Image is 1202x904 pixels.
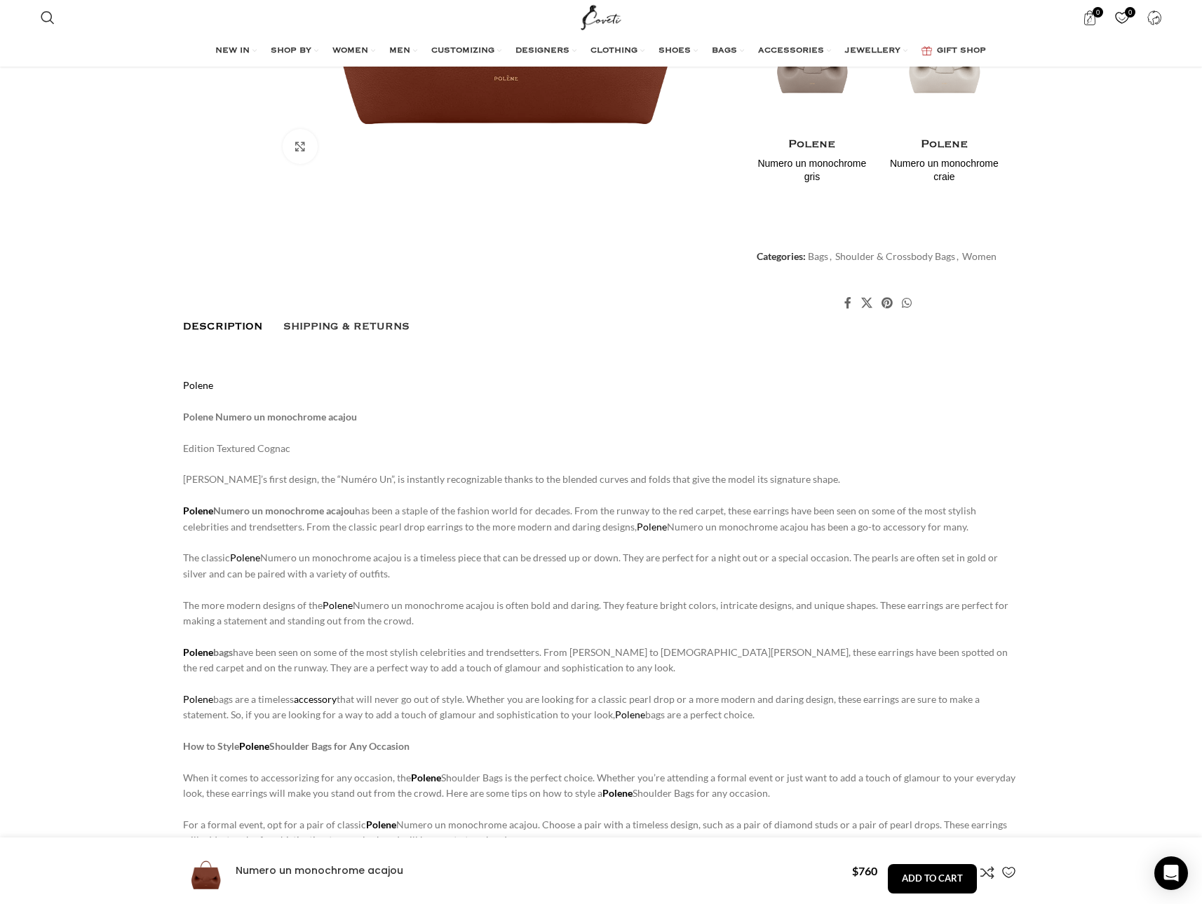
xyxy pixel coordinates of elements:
[332,37,375,65] a: WOMEN
[1093,7,1103,18] span: 0
[230,552,260,563] a: Polene
[712,37,744,65] a: BAGS
[183,321,262,332] span: Description
[183,379,213,391] a: Polene
[34,4,62,32] a: Search
[888,864,977,893] button: Add to cart
[830,249,832,264] span: ,
[845,46,900,57] span: JEWELLERY
[590,37,644,65] a: CLOTHING
[34,37,1168,65] div: Main navigation
[794,189,830,201] span: $760.00
[215,46,250,57] span: NEW IN
[835,250,955,262] a: Shoulder & Crossbody Bags
[1107,4,1136,32] a: 0
[757,157,868,184] h4: Numero un monochrome gris
[283,321,410,332] span: Shipping & Returns
[515,46,569,57] span: DESIGNERS
[877,293,897,314] a: Pinterest social link
[183,411,357,423] strong: Polene Numero un monochrome acajou
[602,787,633,799] a: Polene
[590,46,637,57] span: CLOTHING
[889,136,1000,153] h4: Polene
[1107,4,1136,32] div: My Wishlist
[937,46,986,57] span: GIFT SHOP
[852,864,858,877] span: $
[926,189,962,201] span: $760.00
[578,11,625,22] a: Site logo
[757,132,868,204] a: Polene Numero un monochrome gris $760.00
[389,46,410,57] span: MEN
[757,136,868,153] h4: Polene
[389,37,417,65] a: MEN
[236,864,842,878] h4: Numero un monochrome acajou
[898,293,917,314] a: WhatsApp social link
[431,37,501,65] a: CUSTOMIZING
[183,505,213,516] a: Polene
[515,37,576,65] a: DESIGNERS
[294,693,337,705] a: accessory
[183,693,213,705] a: Polene
[758,37,831,65] a: ACCESSORIES
[712,46,737,57] span: BAGS
[183,740,410,752] strong: How to Style Shoulder Bags for Any Occasion
[757,250,806,262] span: Categories:
[411,772,441,783] a: Polene
[1154,856,1188,890] div: Open Intercom Messenger
[271,37,318,65] a: SHOP BY
[856,293,877,314] a: X social link
[808,250,828,262] a: Bags
[637,521,667,533] a: Polene
[1075,4,1104,32] a: 0
[183,646,213,658] a: Polene
[889,132,1000,204] a: Polene Numero un monochrome craie $760.00
[921,46,932,55] img: GiftBag
[215,37,257,65] a: NEW IN
[659,37,698,65] a: SHOES
[366,819,396,830] a: Polene
[183,848,229,893] img: Polene
[921,37,986,65] a: GIFT SHOP
[239,740,269,752] a: Polene
[840,293,856,314] a: Facebook social link
[852,864,877,877] bdi: 760
[271,46,311,57] span: SHOP BY
[758,46,824,57] span: ACCESSORIES
[845,37,907,65] a: JEWELLERY
[659,46,691,57] span: SHOES
[615,708,645,720] a: Polene
[889,157,1000,184] h4: Numero un monochrome craie
[332,46,368,57] span: WOMEN
[957,249,959,264] span: ,
[431,46,494,57] span: CUSTOMIZING
[183,505,355,516] strong: Numero un monochrome acajou
[1125,7,1135,18] span: 0
[962,250,997,262] a: Women
[183,646,233,658] strong: bags
[323,599,353,611] a: Polene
